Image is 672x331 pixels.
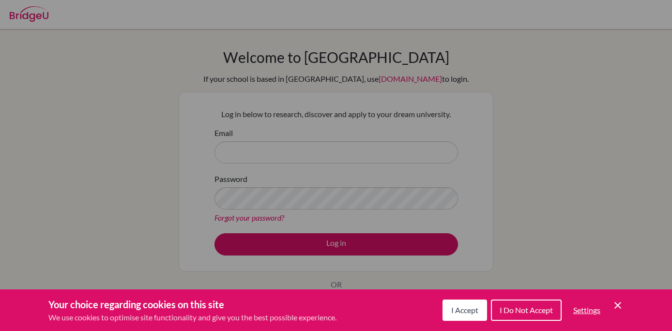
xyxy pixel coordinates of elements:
[612,300,624,311] button: Save and close
[443,300,487,321] button: I Accept
[500,305,553,315] span: I Do Not Accept
[48,312,336,323] p: We use cookies to optimise site functionality and give you the best possible experience.
[48,297,336,312] h3: Your choice regarding cookies on this site
[491,300,562,321] button: I Do Not Accept
[451,305,478,315] span: I Accept
[565,301,608,320] button: Settings
[573,305,600,315] span: Settings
